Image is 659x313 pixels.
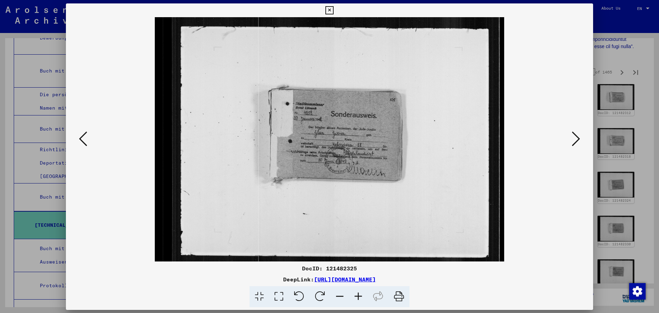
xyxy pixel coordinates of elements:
[629,283,645,299] div: Change consent
[629,283,646,300] img: Change consent
[314,276,376,283] a: [URL][DOMAIN_NAME]
[66,275,593,283] div: DeepLink:
[66,264,593,272] div: DocID: 121482325
[89,17,570,261] img: 001.jpg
